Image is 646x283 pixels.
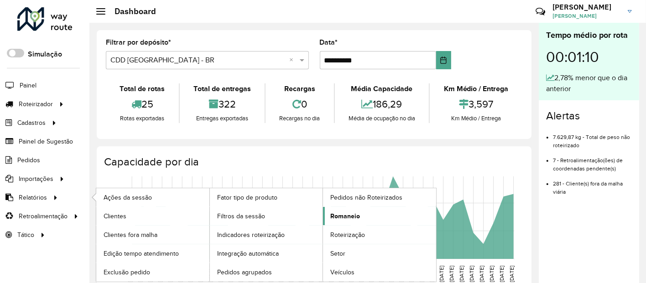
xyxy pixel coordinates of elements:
[187,266,193,282] text: [DATE]
[546,109,632,123] h4: Alertas
[19,211,68,221] span: Retroalimentação
[137,266,143,282] text: [DATE]
[267,266,273,282] text: [DATE]
[318,266,324,282] text: [DATE]
[330,211,360,221] span: Romaneio
[553,149,632,173] li: 7 - Retroalimentação(ões) de coordenadas pendente(s)
[436,51,451,69] button: Choose Date
[210,226,323,244] a: Indicadores roteirização
[348,266,354,282] text: [DATE]
[17,155,40,165] span: Pedidos
[268,83,332,94] div: Recargas
[96,244,209,262] a: Edição tempo atendimento
[217,193,277,202] span: Fator tipo de produto
[323,207,436,225] a: Romaneio
[207,266,213,282] text: [DATE]
[277,266,283,282] text: [DATE]
[197,266,203,282] text: [DATE]
[237,266,243,282] text: [DATE]
[553,173,632,196] li: 281 - Cliente(s) fora da malha viária
[28,49,62,60] label: Simulação
[438,266,444,282] text: [DATE]
[17,230,34,240] span: Tático
[167,266,173,282] text: [DATE]
[108,94,177,114] div: 25
[546,29,632,41] div: Tempo médio por rota
[108,114,177,123] div: Rotas exportadas
[106,37,171,48] label: Filtrar por depósito
[388,266,394,282] text: [DATE]
[210,244,323,262] a: Integração automática
[337,114,427,123] div: Média de ocupação no dia
[287,266,293,282] text: [DATE]
[469,266,474,282] text: [DATE]
[104,193,152,202] span: Ações da sessão
[210,263,323,281] a: Pedidos agrupados
[96,207,209,225] a: Clientes
[182,94,263,114] div: 322
[297,266,303,282] text: [DATE]
[552,3,621,11] h3: [PERSON_NAME]
[217,268,272,277] span: Pedidos agrupados
[217,211,265,221] span: Filtros da sessão
[358,266,364,282] text: [DATE]
[323,263,436,281] a: Veículos
[247,266,253,282] text: [DATE]
[330,193,402,202] span: Pedidos não Roteirizados
[337,94,427,114] div: 186,29
[378,266,384,282] text: [DATE]
[290,55,297,66] span: Clear all
[19,99,53,109] span: Roteirizador
[489,266,495,282] text: [DATE]
[546,72,632,94] div: 2,78% menor que o dia anterior
[432,94,520,114] div: 3,597
[432,83,520,94] div: Km Médio / Entrega
[448,266,454,282] text: [DATE]
[157,266,163,282] text: [DATE]
[552,12,621,20] span: [PERSON_NAME]
[323,226,436,244] a: Roteirização
[127,266,133,282] text: [DATE]
[17,118,46,128] span: Cadastros
[428,266,434,282] text: [DATE]
[104,249,179,258] span: Edição tempo atendimento
[227,266,233,282] text: [DATE]
[323,188,436,206] a: Pedidos não Roteirizados
[104,155,522,169] h4: Capacidade por dia
[499,266,505,282] text: [DATE]
[182,83,263,94] div: Total de entregas
[96,188,209,206] a: Ações da sessão
[217,230,285,240] span: Indicadores roteirização
[19,174,53,184] span: Importações
[104,211,126,221] span: Clientes
[432,114,520,123] div: Km Médio / Entrega
[418,266,424,282] text: [DATE]
[19,193,47,202] span: Relatórios
[19,137,73,146] span: Painel de Sugestão
[338,266,344,282] text: [DATE]
[458,266,464,282] text: [DATE]
[104,230,157,240] span: Clientes fora malha
[105,6,156,16] h2: Dashboard
[553,126,632,149] li: 7.629,87 kg - Total de peso não roteirizado
[509,266,515,282] text: [DATE]
[479,266,484,282] text: [DATE]
[108,83,177,94] div: Total de rotas
[96,226,209,244] a: Clientes fora malha
[147,266,153,282] text: [DATE]
[217,266,223,282] text: [DATE]
[531,2,550,21] a: Contato Rápido
[217,249,279,258] span: Integração automática
[337,83,427,94] div: Média Capacidade
[210,188,323,206] a: Fator tipo de produto
[20,81,36,90] span: Painel
[368,266,374,282] text: [DATE]
[104,268,150,277] span: Exclusão pedido
[408,266,414,282] text: [DATE]
[268,114,332,123] div: Recargas no dia
[328,266,334,282] text: [DATE]
[320,37,338,48] label: Data
[323,244,436,262] a: Setor
[210,207,323,225] a: Filtros da sessão
[96,263,209,281] a: Exclusão pedido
